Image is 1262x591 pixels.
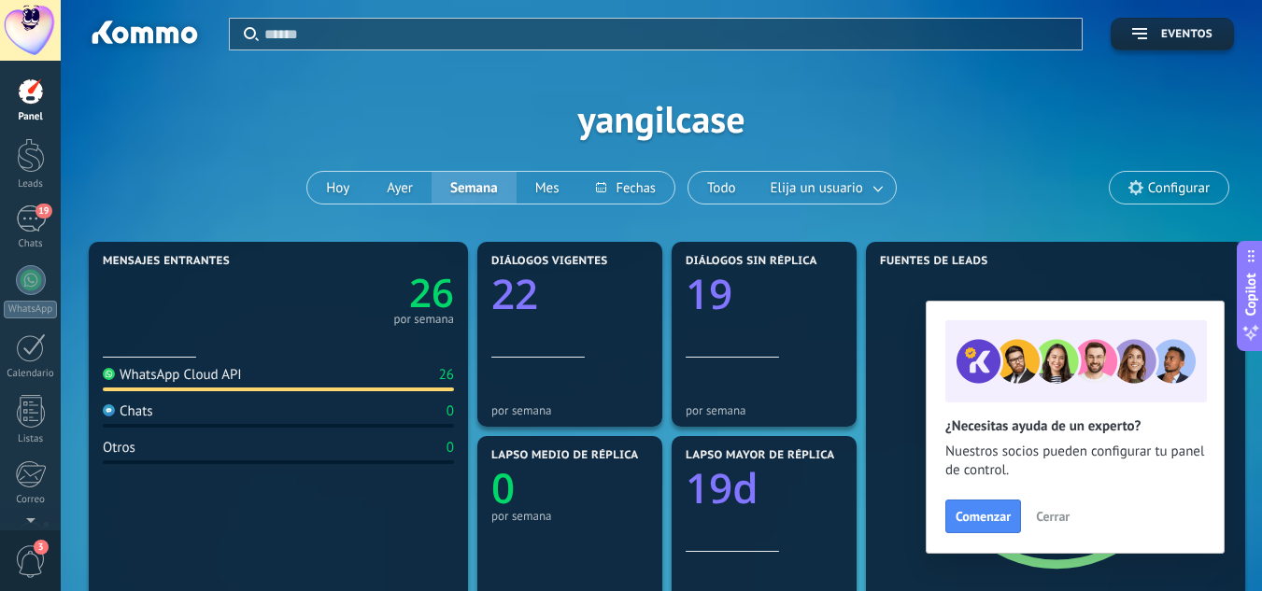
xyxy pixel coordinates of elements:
div: Otros [103,439,135,457]
div: Leads [4,178,58,190]
span: Elija un usuario [767,176,867,201]
text: 26 [409,266,454,319]
div: Panel [4,111,58,123]
div: 0 [447,439,454,457]
button: Mes [517,172,578,204]
button: Todo [688,172,755,204]
span: Eventos [1161,28,1212,41]
span: 19 [35,204,51,218]
span: 3 [34,540,49,555]
span: Lapso medio de réplica [491,449,639,462]
div: por semana [686,403,843,417]
text: 19 [686,265,732,321]
img: Chats [103,404,115,416]
div: WhatsApp Cloud API [103,366,242,384]
span: Diálogos vigentes [491,255,608,268]
a: 26 [278,266,454,319]
span: Cerrar [1036,510,1070,523]
span: Mensajes entrantes [103,255,230,268]
text: 0 [491,459,515,515]
h2: ¿Necesitas ayuda de un experto? [945,417,1205,435]
span: Diálogos sin réplica [686,255,817,268]
button: Semana [432,172,517,204]
span: Copilot [1241,273,1260,316]
button: Hoy [307,172,368,204]
div: por semana [491,403,648,417]
div: Listas [4,433,58,445]
span: Nuestros socios pueden configurar tu panel de control. [945,443,1205,480]
button: Elija un usuario [755,172,896,204]
div: 0 [447,402,454,420]
span: Comenzar [956,510,1011,523]
button: Comenzar [945,500,1021,533]
button: Eventos [1111,18,1234,50]
img: WhatsApp Cloud API [103,368,115,380]
text: 22 [491,265,538,321]
div: por semana [491,509,648,523]
div: Chats [4,238,58,250]
div: Chats [103,402,153,420]
span: Fuentes de leads [880,255,988,268]
button: Ayer [368,172,432,204]
button: Cerrar [1028,502,1078,530]
div: 26 [439,366,454,384]
a: 19d [686,459,843,515]
text: 19d [686,459,759,515]
div: WhatsApp [4,301,57,318]
span: Configurar [1148,180,1210,196]
span: Lapso mayor de réplica [686,449,834,462]
div: por semana [393,315,454,324]
button: Fechas [577,172,674,204]
div: Calendario [4,368,58,380]
div: Correo [4,494,58,506]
